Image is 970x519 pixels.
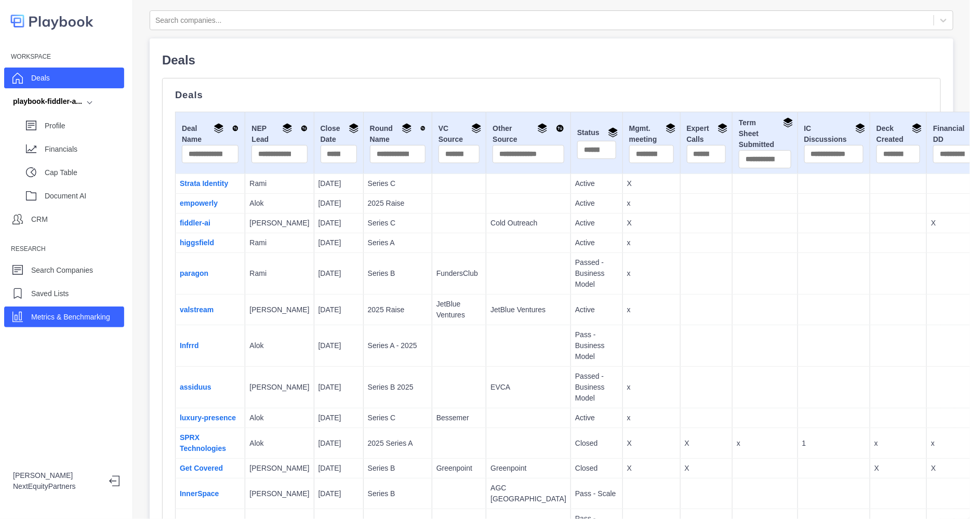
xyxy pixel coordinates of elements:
div: VC Source [439,123,480,145]
img: Group By [855,123,866,134]
img: Sort [232,123,239,134]
p: [DATE] [318,268,359,279]
p: Series C [368,218,428,229]
img: Sort [556,123,564,134]
p: [PERSON_NAME] [249,488,309,499]
a: higgsfield [180,238,214,247]
p: Alok [249,198,309,209]
p: [PERSON_NAME] [249,304,309,315]
a: assiduus [180,383,211,391]
p: [DATE] [318,463,359,474]
p: Active [575,412,618,423]
p: 2025 Raise [368,198,428,209]
p: Series B [368,488,428,499]
p: Rami [249,237,309,248]
p: Metrics & Benchmarking [31,312,110,323]
p: x [627,237,676,248]
p: x [737,438,793,449]
p: Series B [368,268,428,279]
img: Group By [912,123,922,134]
p: Series B 2025 [368,382,428,393]
p: Deals [175,91,928,99]
p: Alok [249,340,309,351]
p: Closed [575,463,618,474]
p: [DATE] [318,382,359,393]
a: fiddler-ai [180,219,210,227]
p: [PERSON_NAME] [249,463,309,474]
a: empowerly [180,199,218,207]
p: [DATE] [318,412,359,423]
p: Closed [575,438,618,449]
p: [DATE] [318,178,359,189]
div: Term Sheet Submitted [739,117,791,150]
p: Search Companies [31,265,93,276]
p: Saved Lists [31,288,69,299]
p: Series A - 2025 [368,340,428,351]
p: X [685,463,728,474]
a: Get Covered [180,464,223,472]
p: x [627,268,676,279]
p: [DATE] [318,237,359,248]
img: logo-colored [10,10,94,32]
p: [PERSON_NAME] [249,382,309,393]
p: Passed - Business Model [575,257,618,290]
div: Deal Name [182,123,238,145]
img: Group By [666,123,676,134]
p: CRM [31,214,48,225]
p: AGC [GEOGRAPHIC_DATA] [490,483,566,504]
p: FundersClub [436,268,482,279]
a: valstream [180,305,214,314]
p: [DATE] [318,488,359,499]
p: Financials [45,144,124,155]
p: Profile [45,121,124,131]
p: Document AI [45,191,124,202]
p: EVCA [490,382,566,393]
img: Group By [608,127,618,138]
p: NextEquityPartners [13,481,101,492]
p: Series A [368,237,428,248]
p: X [627,218,676,229]
div: Close Date [321,123,357,145]
p: X [627,178,676,189]
a: paragon [180,269,208,277]
p: Greenpoint [490,463,566,474]
p: Rami [249,268,309,279]
p: Deals [31,73,50,84]
p: Series B [368,463,428,474]
p: [DATE] [318,198,359,209]
div: Other Source [493,123,564,145]
p: Cold Outreach [490,218,566,229]
div: NEP Lead [251,123,307,145]
p: JetBlue Ventures [490,304,566,315]
div: IC Discussions [804,123,863,145]
p: Alok [249,438,309,449]
img: Group By [471,123,482,134]
div: playbook-fiddler-a... [13,96,82,107]
p: Active [575,178,618,189]
p: Passed - Business Model [575,371,618,404]
a: InnerSpace [180,489,219,498]
div: Status [577,127,616,141]
div: Deck Created [876,123,920,145]
p: Bessemer [436,412,482,423]
p: Pass - Scale [575,488,618,499]
div: Mgmt. meeting [629,123,674,145]
p: Cap Table [45,167,124,178]
a: SPRX Technologies [180,433,226,453]
p: [DATE] [318,340,359,351]
img: Sort [420,123,426,134]
div: Round Name [370,123,426,145]
img: Group By [349,123,359,134]
img: Group By [282,123,293,134]
p: JetBlue Ventures [436,299,482,321]
p: Active [575,218,618,229]
p: Active [575,237,618,248]
img: Group By [717,123,728,134]
a: Strata Identity [180,179,228,188]
p: [DATE] [318,438,359,449]
p: x [627,304,676,315]
img: Group By [402,123,412,134]
p: [PERSON_NAME] [13,470,101,481]
div: Expert Calls [687,123,726,145]
p: Series C [368,178,428,189]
